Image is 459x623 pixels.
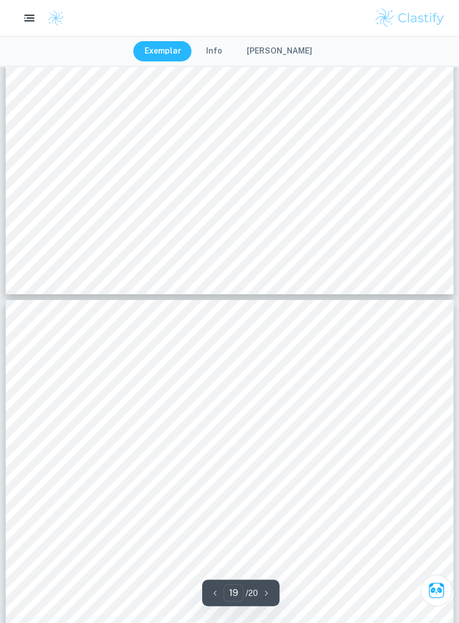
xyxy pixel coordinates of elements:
[235,41,324,61] button: [PERSON_NAME]
[41,10,64,26] a: Clastify logo
[133,41,193,61] button: Exemplar
[47,10,64,26] img: Clastify logo
[195,41,233,61] button: Info
[246,587,258,599] p: / 20
[421,575,452,606] button: Ask Clai
[374,7,445,29] img: Clastify logo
